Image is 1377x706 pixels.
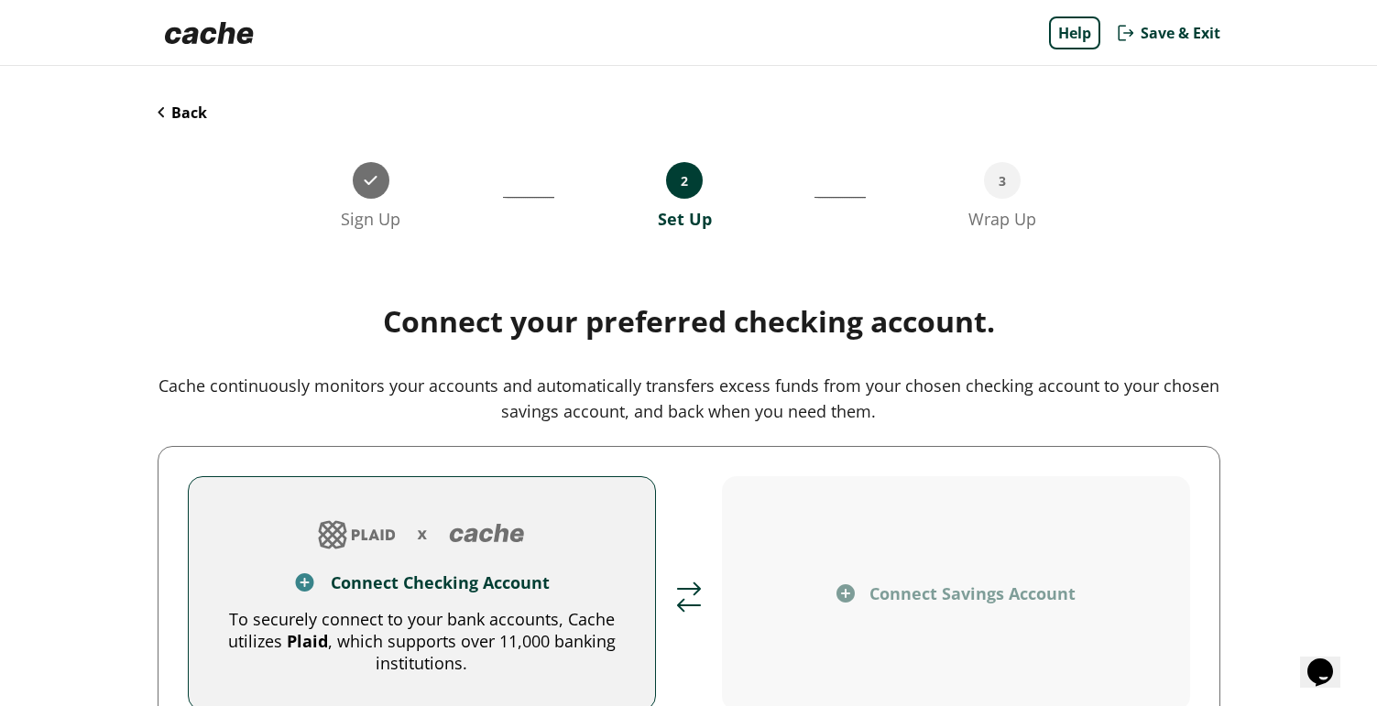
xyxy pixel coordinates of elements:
[331,571,550,593] div: Connect Checking Account
[158,103,207,123] button: Back
[158,303,1220,340] div: Connect your preferred checking account.
[1115,16,1220,49] button: Save & Exit
[836,584,855,603] img: plus icon
[674,581,704,613] img: arrows icon
[503,162,554,230] div: __________________________________
[658,208,712,230] div: Set Up
[218,608,626,674] div: To securely connect to your bank accounts, Cache utilizes , which supports over 11,000 banking in...
[1049,16,1100,49] a: Help
[814,162,866,230] div: ___________________________________
[364,176,377,185] img: done icon
[666,162,703,199] div: 2
[1300,633,1359,688] iframe: chat widget
[158,107,164,118] img: Back Icon
[287,630,328,652] span: Plaid
[311,513,532,557] img: add account logo
[293,571,316,593] img: plus icon
[968,208,1036,230] div: Wrap Up
[341,208,400,230] div: Sign Up
[869,582,1076,604] div: Connect Savings Account
[158,373,1220,424] div: Cache continuously monitors your accounts and automatically transfers excess funds from your chos...
[1115,22,1137,44] img: Exit Button
[984,162,1021,199] div: 3
[158,15,261,51] img: Logo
